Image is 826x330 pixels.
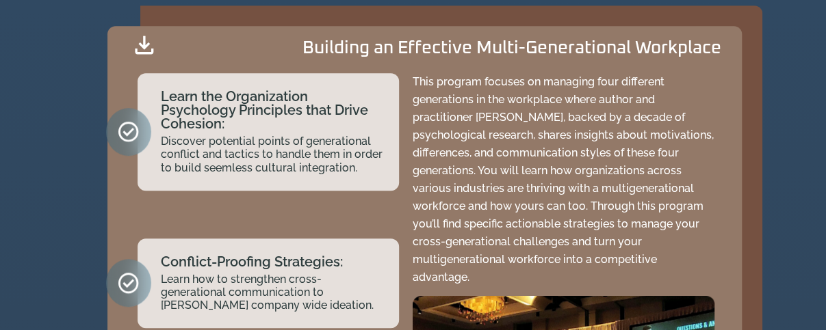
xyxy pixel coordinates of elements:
p: This program focuses on managing four different generations in the workplace where author and pra... [413,73,714,286]
a: Discover potential points of generational conflict and tactics to handle them in order to build s... [161,135,383,174]
h2: Learn how to strengthen cross-generational communication to [PERSON_NAME] company wide ideation. [161,273,385,312]
h2: Conflict-Proofing Strategies: [161,255,385,269]
h2: Learn the Organization Psychology Principles that Drive Cohesion: [161,90,385,130]
h2: Building an Effective Multi-Generational Workplace [302,39,721,57]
